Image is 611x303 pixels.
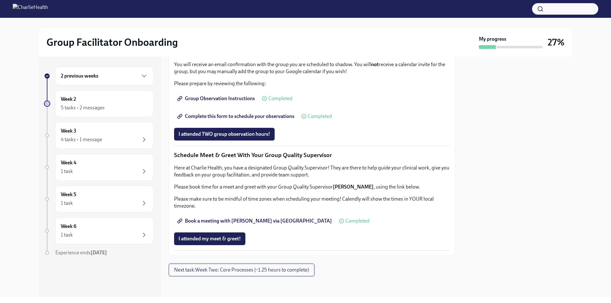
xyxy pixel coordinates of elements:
span: Completed [268,96,292,101]
a: Book a meeting with [PERSON_NAME] via [GEOGRAPHIC_DATA] [174,215,336,227]
div: 2 previous weeks [55,67,153,85]
span: Group Observation Instructions [179,95,255,102]
p: Schedule Meet & Greet With Your Group Quality Supervisor [174,151,450,159]
strong: My progress [479,36,506,43]
h2: Group Facilitator Onboarding [46,36,178,49]
span: Complete this form to schedule your observations [179,113,294,120]
strong: [DATE] [91,250,107,256]
strong: [PERSON_NAME] [333,184,374,190]
a: Week 61 task [44,217,153,244]
span: I attended my meet & greet! [179,236,241,242]
span: Completed [308,114,332,119]
span: Next task : Week Two: Core Processes (~1.25 hours to complete) [174,267,309,273]
p: Here at Charlie Health, you have a designated Group Quality Supervisor! They are there to help gu... [174,164,450,178]
h3: 27% [548,37,565,48]
p: Please book time for a meet and greet with your Group Quality Supervisor , using the link below. [174,183,450,190]
p: Please prepare by reviewing the following: [174,80,450,87]
h6: 2 previous weeks [61,72,98,79]
h6: Week 4 [61,159,76,166]
button: I attended TWO group observation hours! [174,128,275,141]
div: 1 task [61,231,73,238]
strong: not [371,61,379,67]
div: 4 tasks • 1 message [61,136,102,143]
a: Complete this form to schedule your observations [174,110,299,123]
div: 5 tasks • 2 messages [61,104,105,111]
button: I attended my meet & greet! [174,232,245,245]
h6: Week 5 [61,191,76,198]
h6: Week 3 [61,127,76,134]
p: Please make sure to be mindful of time zones when scheduling your meeting! Calendly will show the... [174,196,450,210]
span: Completed [345,218,369,224]
h6: Week 2 [61,96,76,103]
a: Group Observation Instructions [174,92,259,105]
p: You will receive an email confirmation with the group you are scheduled to shadow. You will recei... [174,61,450,75]
a: Week 34 tasks • 1 message [44,122,153,149]
img: CharlieHealth [13,4,48,14]
span: Book a meeting with [PERSON_NAME] via [GEOGRAPHIC_DATA] [179,218,332,224]
button: Next task:Week Two: Core Processes (~1.25 hours to complete) [169,264,314,276]
h6: Week 6 [61,223,76,230]
a: Week 51 task [44,186,153,212]
div: 1 task [61,200,73,207]
a: Week 25 tasks • 2 messages [44,90,153,117]
div: 1 task [61,168,73,175]
span: Experience ends [55,250,107,256]
a: Week 41 task [44,154,153,181]
span: I attended TWO group observation hours! [179,131,270,137]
